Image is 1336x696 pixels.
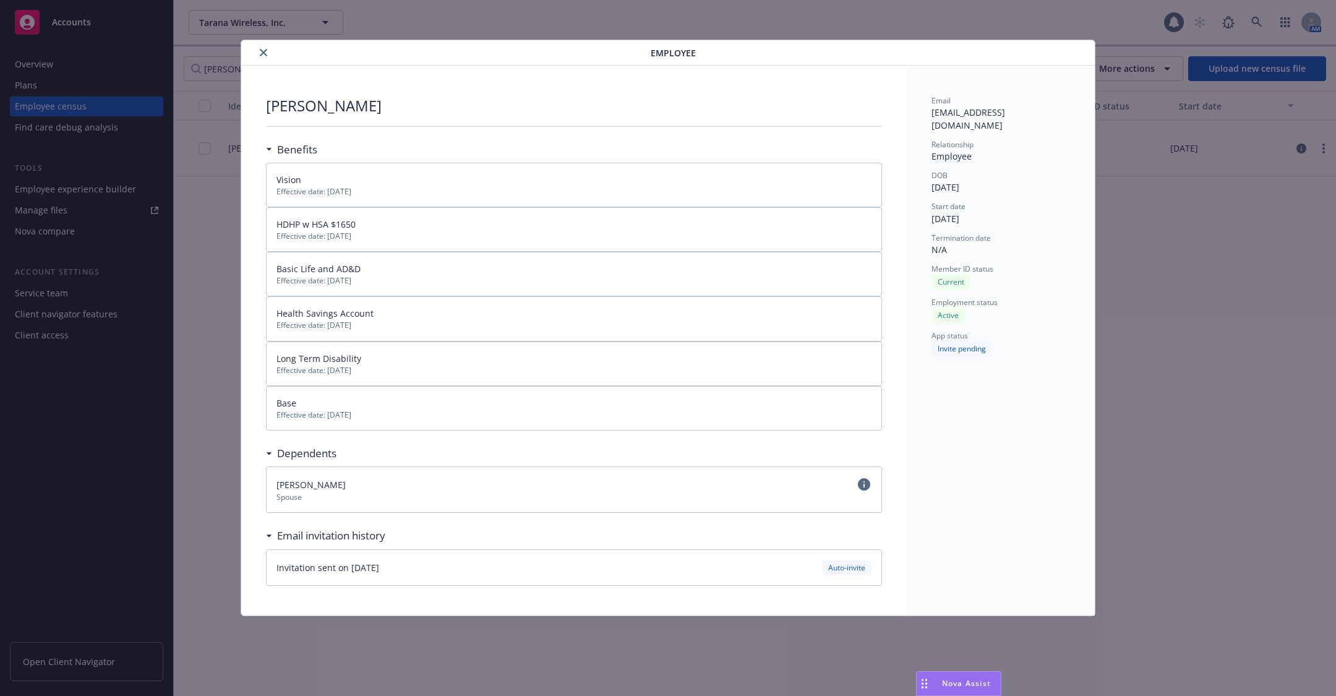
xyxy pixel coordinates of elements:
[931,264,993,274] span: Member ID status
[931,170,948,181] span: DOB
[916,671,1001,696] button: Nova Assist
[931,201,966,212] span: Start date
[276,186,871,197] span: Effective date: [DATE]
[931,150,1070,163] div: Employee
[276,320,871,330] span: Effective date: [DATE]
[931,233,991,243] span: Termination date
[266,528,385,544] div: Email invitation history
[277,528,385,544] h3: Email invitation history
[276,365,871,376] span: Effective date: [DATE]
[651,46,696,59] span: Employee
[266,95,382,116] p: [PERSON_NAME]
[276,353,361,364] span: Long Term Disability
[266,142,317,158] div: Benefits
[857,477,871,492] a: circleInformation
[276,307,374,319] span: Health Savings Account
[276,231,871,241] span: Effective date: [DATE]
[931,181,1070,194] div: [DATE]
[931,307,965,323] div: Active
[931,341,992,356] div: Invite pending
[276,479,346,491] span: [PERSON_NAME]
[276,397,296,409] span: Base
[256,45,271,60] button: close
[931,274,970,290] div: Current
[266,445,336,462] div: Dependents
[931,243,1070,256] div: N/A
[276,218,356,230] span: HDHP w HSA $1650
[931,297,998,307] span: Employment status
[931,139,974,150] span: Relationship
[942,678,991,689] span: Nova Assist
[276,275,871,286] span: Effective date: [DATE]
[276,263,361,275] span: Basic Life and AD&D
[277,142,317,158] h3: Benefits
[276,174,301,186] span: Vision
[822,560,871,575] div: Auto-invite
[917,672,932,695] div: Drag to move
[931,212,1070,225] div: [DATE]
[276,562,379,574] span: Invitation sent on [DATE]
[277,445,336,462] h3: Dependents
[931,106,1070,132] div: [EMAIL_ADDRESS][DOMAIN_NAME]
[134,40,1202,616] div: details for plan Employee
[276,410,871,420] span: Effective date: [DATE]
[276,492,871,502] span: Spouse
[931,330,968,341] span: App status
[931,95,951,106] span: Email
